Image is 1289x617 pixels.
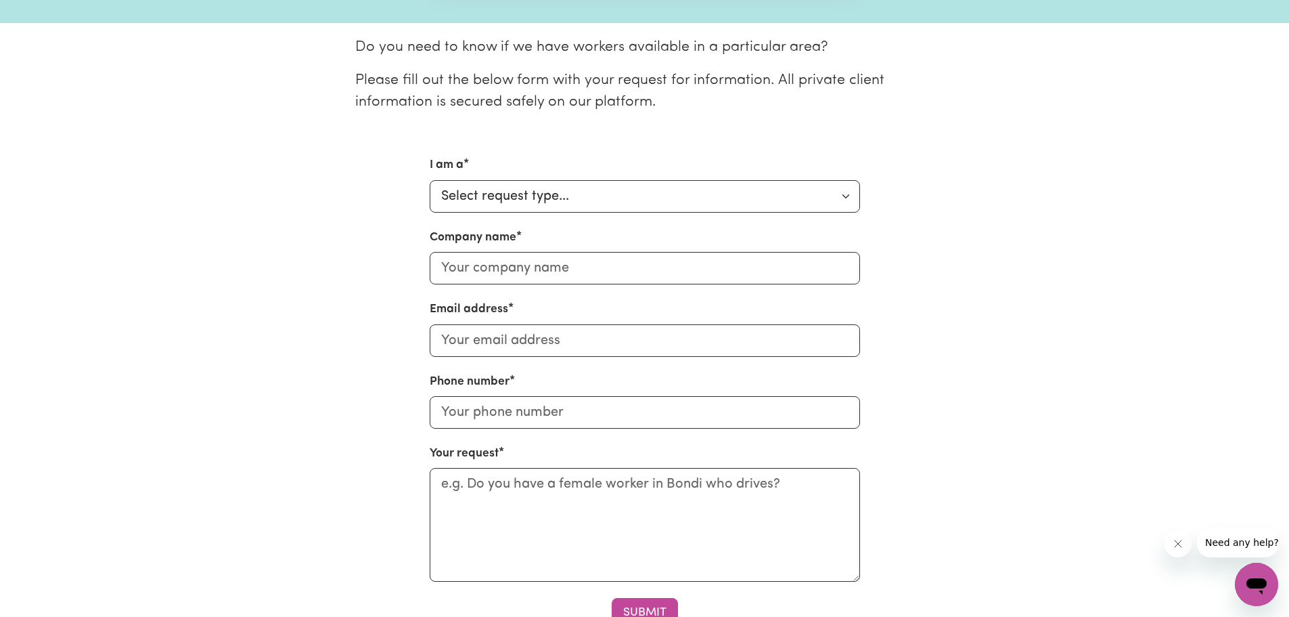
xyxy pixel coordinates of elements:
label: I am a [430,156,463,174]
input: Your company name [430,252,860,284]
label: Your request [430,445,499,463]
label: Email address [430,301,508,318]
span: Need any help? [8,9,82,20]
input: Your email address [430,324,860,357]
label: Company name [430,229,516,247]
input: Your phone number [430,396,860,429]
p: Do you need to know if we have workers available in a particular area? [355,37,934,58]
label: Phone number [430,373,510,391]
iframe: Message from company [1197,528,1278,557]
p: Please fill out the below form with your request for information. All private client information ... [355,70,934,114]
iframe: Close message [1164,530,1192,557]
iframe: Button to launch messaging window [1235,563,1278,606]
